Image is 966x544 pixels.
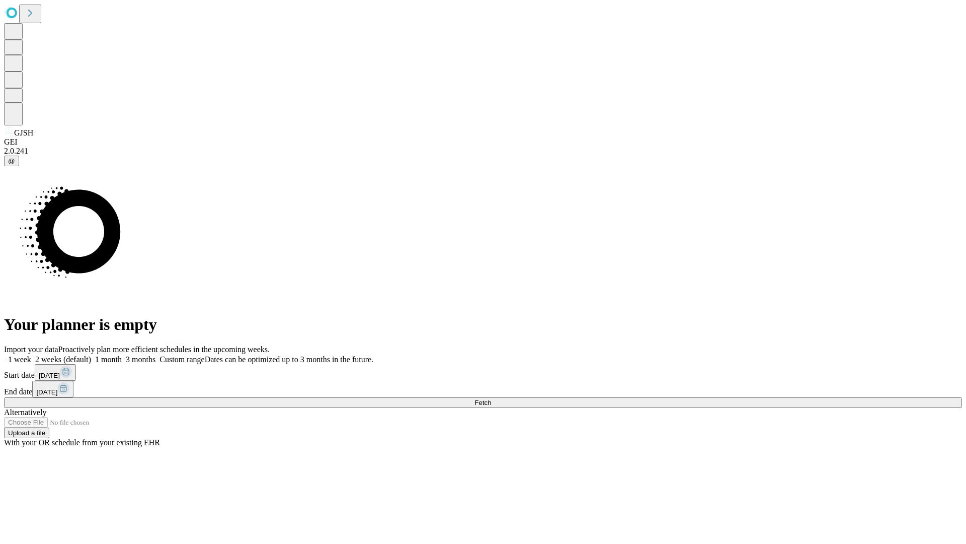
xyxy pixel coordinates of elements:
div: GEI [4,138,962,147]
span: Fetch [474,399,491,406]
div: End date [4,381,962,397]
button: [DATE] [32,381,73,397]
span: With your OR schedule from your existing EHR [4,438,160,447]
span: Custom range [159,355,204,364]
button: @ [4,156,19,166]
button: Fetch [4,397,962,408]
span: 1 month [95,355,122,364]
span: 3 months [126,355,155,364]
div: Start date [4,364,962,381]
span: Proactively plan more efficient schedules in the upcoming weeks. [58,345,270,354]
h1: Your planner is empty [4,315,962,334]
div: 2.0.241 [4,147,962,156]
span: 1 week [8,355,31,364]
span: GJSH [14,128,33,137]
span: [DATE] [36,388,57,396]
span: @ [8,157,15,165]
span: 2 weeks (default) [35,355,91,364]
button: [DATE] [35,364,76,381]
span: [DATE] [39,372,60,379]
button: Upload a file [4,428,49,438]
span: Alternatively [4,408,46,417]
span: Dates can be optimized up to 3 months in the future. [205,355,373,364]
span: Import your data [4,345,58,354]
